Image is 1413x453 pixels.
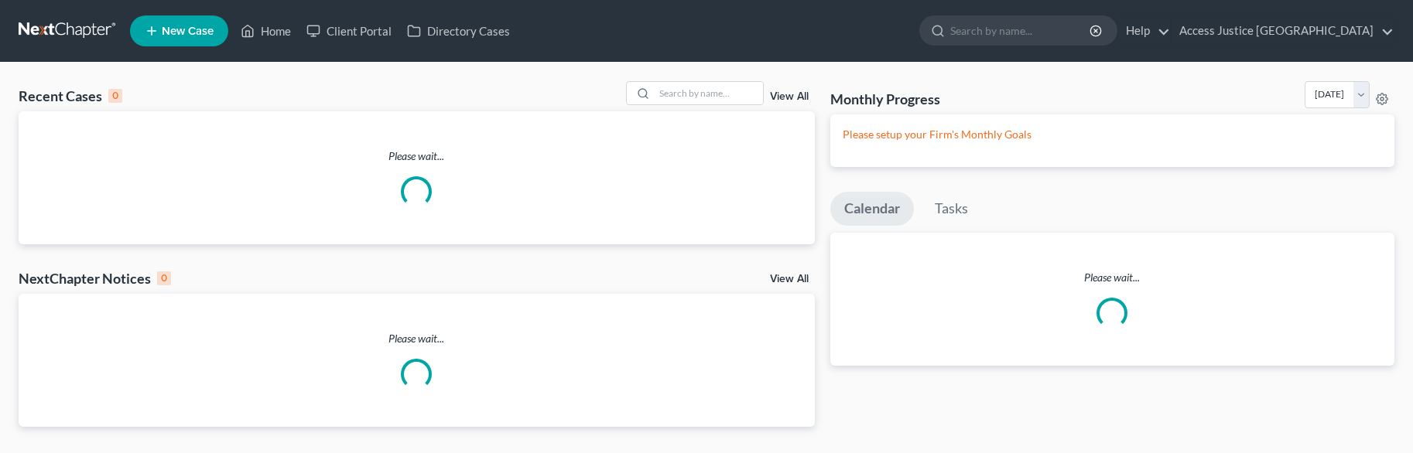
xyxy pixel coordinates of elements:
p: Please wait... [830,270,1394,285]
p: Please wait... [19,331,815,346]
div: NextChapter Notices [19,269,171,288]
a: View All [770,91,809,102]
a: View All [770,274,809,284]
a: Directory Cases [399,17,518,45]
h3: Monthly Progress [830,90,940,108]
div: 0 [157,271,171,285]
div: 0 [108,89,122,103]
span: New Case [162,26,214,37]
input: Search by name... [655,82,763,104]
a: Home [233,17,299,45]
a: Client Portal [299,17,399,45]
a: Help [1118,17,1170,45]
p: Please wait... [19,148,815,164]
div: Recent Cases [19,87,122,105]
input: Search by name... [950,16,1092,45]
a: Calendar [830,192,914,226]
a: Access Justice [GEOGRAPHIC_DATA] [1172,17,1394,45]
a: Tasks [921,192,982,226]
p: Please setup your Firm's Monthly Goals [843,127,1382,142]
